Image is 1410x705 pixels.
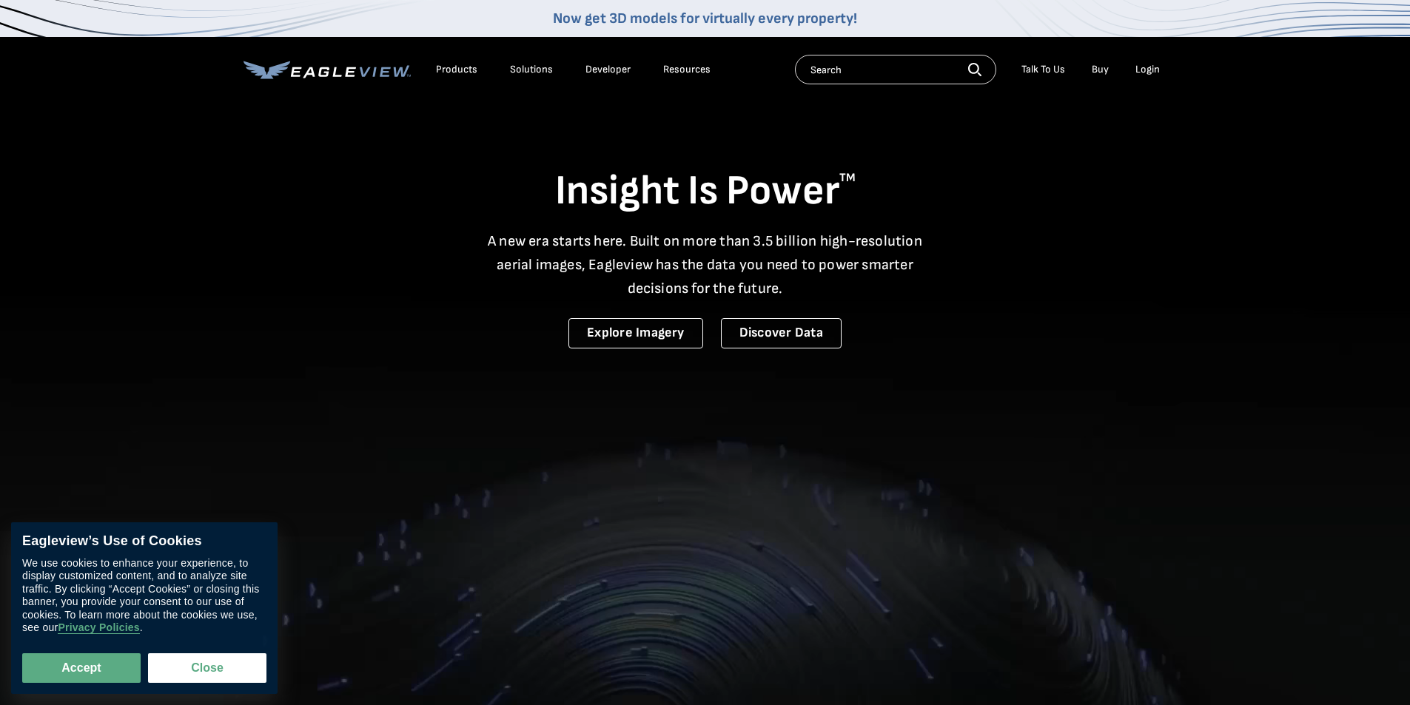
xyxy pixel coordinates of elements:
[22,533,266,550] div: Eagleview’s Use of Cookies
[663,63,711,76] div: Resources
[1092,63,1109,76] a: Buy
[479,229,932,300] p: A new era starts here. Built on more than 3.5 billion high-resolution aerial images, Eagleview ha...
[1135,63,1160,76] div: Login
[244,166,1167,217] h1: Insight Is Power
[839,171,856,185] sup: TM
[58,622,139,635] a: Privacy Policies
[568,318,703,348] a: Explore Imagery
[721,318,842,348] a: Discover Data
[22,557,266,635] div: We use cookies to enhance your experience, to display customized content, and to analyze site tra...
[795,55,996,84] input: Search
[585,63,631,76] a: Developer
[1021,63,1065,76] div: Talk To Us
[436,63,477,76] div: Products
[553,10,857,27] a: Now get 3D models for virtually every property!
[22,653,141,683] button: Accept
[510,63,553,76] div: Solutions
[148,653,266,683] button: Close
